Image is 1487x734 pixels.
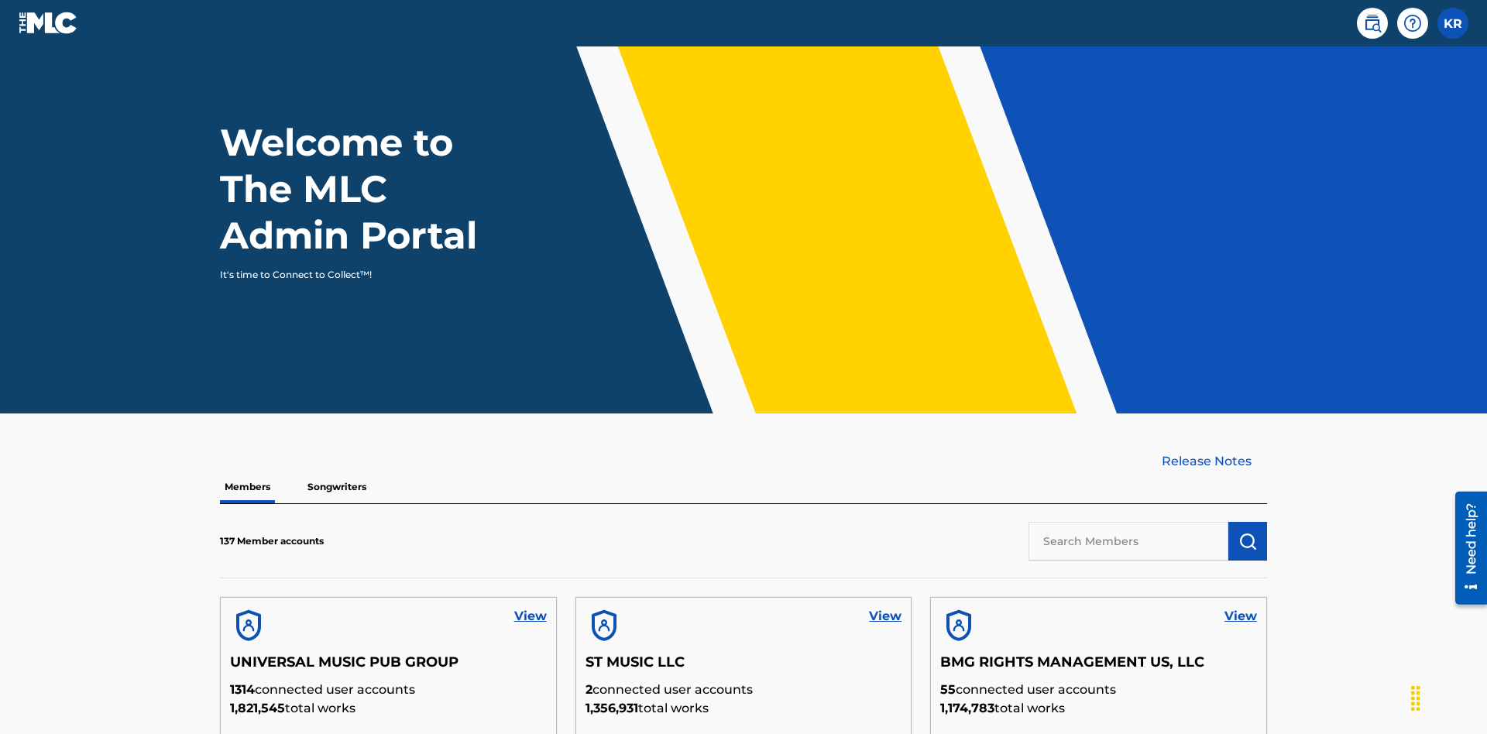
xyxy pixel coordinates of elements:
[1410,660,1487,734] iframe: Chat Widget
[940,699,1257,718] p: total works
[1162,452,1267,471] a: Release Notes
[230,653,547,681] h5: UNIVERSAL MUSIC PUB GROUP
[869,607,901,626] a: View
[19,12,78,34] img: MLC Logo
[586,682,592,697] span: 2
[1403,675,1428,722] div: Drag
[1363,14,1382,33] img: search
[303,471,371,503] p: Songwriters
[940,682,956,697] span: 55
[940,701,994,715] span: 1,174,783
[1357,8,1388,39] a: Public Search
[1437,8,1468,39] div: User Menu
[940,607,977,644] img: account
[1238,532,1257,550] img: Search Works
[586,699,902,718] p: total works
[230,701,285,715] span: 1,821,545
[1444,485,1487,612] iframe: Resource Center
[586,653,902,681] h5: ST MUSIC LLC
[940,653,1257,681] h5: BMG RIGHTS MANAGEMENT US, LLC
[586,681,902,699] p: connected user accounts
[586,607,623,644] img: account
[940,681,1257,699] p: connected user accounts
[1403,14,1422,33] img: help
[586,701,638,715] span: 1,356,931
[230,682,255,697] span: 1314
[1224,607,1257,626] a: View
[220,119,510,259] h1: Welcome to The MLC Admin Portal
[220,471,275,503] p: Members
[1029,522,1228,561] input: Search Members
[230,681,547,699] p: connected user accounts
[1397,8,1428,39] div: Help
[514,607,547,626] a: View
[230,607,267,644] img: account
[220,268,489,282] p: It's time to Connect to Collect™!
[220,534,324,548] p: 137 Member accounts
[230,699,547,718] p: total works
